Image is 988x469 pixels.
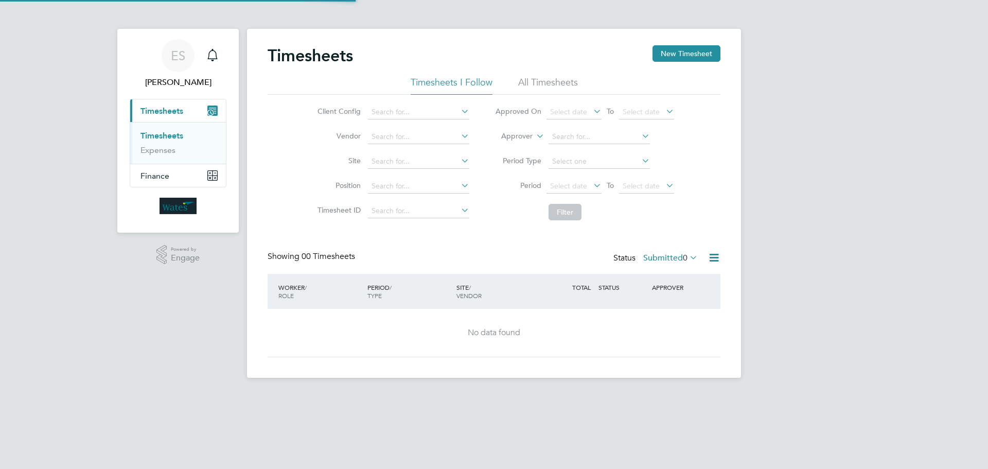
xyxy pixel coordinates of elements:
a: Go to home page [130,198,226,214]
span: / [305,283,307,291]
a: Expenses [140,145,175,155]
span: VENDOR [456,291,482,300]
span: Engage [171,254,200,263]
a: ES[PERSON_NAME] [130,39,226,89]
label: Site [314,156,361,165]
span: 00 Timesheets [302,251,355,262]
label: Timesheet ID [314,205,361,215]
span: Select date [550,107,587,116]
span: / [469,283,471,291]
div: Showing [268,251,357,262]
span: Emily Summerfield [130,76,226,89]
nav: Main navigation [117,29,239,233]
a: Timesheets [140,131,183,141]
span: ROLE [278,291,294,300]
label: Client Config [314,107,361,116]
span: Finance [140,171,169,181]
h2: Timesheets [268,45,353,66]
div: Status [613,251,700,266]
label: Submitted [643,253,698,263]
span: TOTAL [572,283,591,291]
div: Timesheets [130,122,226,164]
button: New Timesheet [652,45,720,62]
span: / [390,283,392,291]
span: Select date [623,107,660,116]
div: WORKER [276,278,365,305]
label: Period Type [495,156,541,165]
button: Finance [130,164,226,187]
button: Timesheets [130,99,226,122]
button: Filter [549,204,581,220]
input: Search for... [549,130,650,144]
img: wates-logo-retina.png [160,198,197,214]
a: Powered byEngage [156,245,200,265]
label: Approver [486,131,533,142]
span: Select date [623,181,660,190]
span: 0 [683,253,687,263]
div: PERIOD [365,278,454,305]
label: Period [495,181,541,190]
label: Position [314,181,361,190]
div: APPROVER [649,278,703,297]
label: Vendor [314,131,361,141]
li: All Timesheets [518,76,578,95]
input: Search for... [368,130,469,144]
div: STATUS [596,278,649,297]
input: Search for... [368,154,469,169]
span: ES [171,49,185,62]
input: Search for... [368,204,469,218]
span: TYPE [367,291,382,300]
div: SITE [454,278,543,305]
span: Select date [550,181,587,190]
input: Search for... [368,179,469,194]
label: Approved On [495,107,541,116]
span: To [604,179,617,192]
input: Search for... [368,105,469,119]
input: Select one [549,154,650,169]
span: To [604,105,617,118]
li: Timesheets I Follow [411,76,492,95]
div: No data found [278,327,710,338]
span: Powered by [171,245,200,254]
span: Timesheets [140,106,183,116]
